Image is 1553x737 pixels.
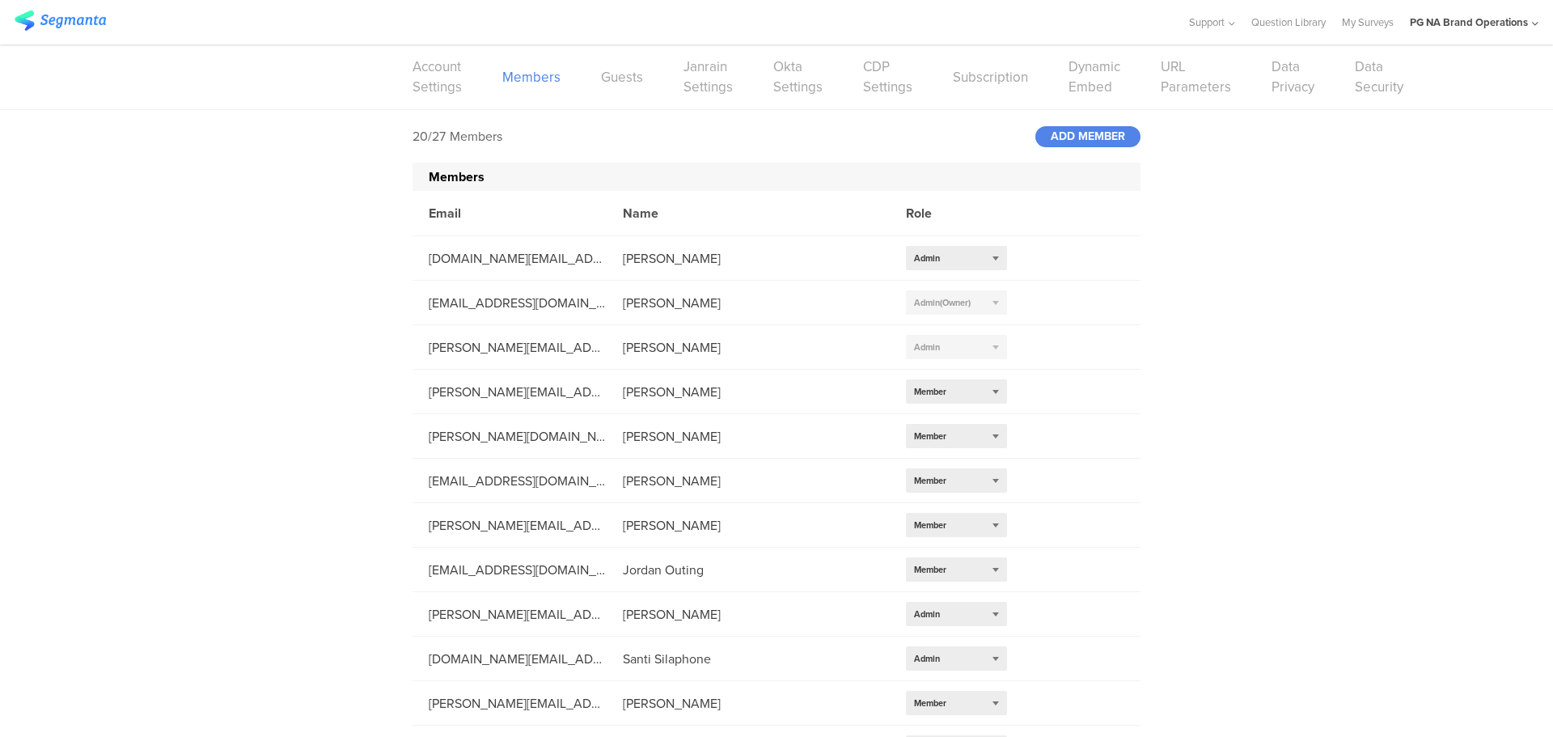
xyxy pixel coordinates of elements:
[607,561,890,579] div: Jordan Outing
[413,249,607,268] div: [DOMAIN_NAME][EMAIL_ADDRESS][DOMAIN_NAME]
[914,341,940,354] span: Admin
[607,605,890,624] div: [PERSON_NAME]
[1068,57,1120,97] a: Dynamic Embed
[15,11,106,31] img: segmanta logo
[607,204,890,222] div: Name
[914,608,940,621] span: Admin
[413,204,607,222] div: Email
[413,163,1140,191] div: Members
[914,519,946,532] span: Member
[1410,15,1528,30] div: PG NA Brand Operations
[413,605,607,624] div: [PERSON_NAME][EMAIL_ADDRESS][DOMAIN_NAME]
[683,57,733,97] a: Janrain Settings
[413,57,462,97] a: Account Settings
[413,127,502,146] div: 20/27 Members
[413,694,607,713] div: [PERSON_NAME][EMAIL_ADDRESS][DOMAIN_NAME]
[413,383,607,401] div: [PERSON_NAME][EMAIL_ADDRESS][DOMAIN_NAME]
[601,67,643,87] a: Guests
[914,385,946,398] span: Member
[607,472,890,490] div: [PERSON_NAME]
[1189,15,1225,30] span: Support
[607,294,890,312] div: [PERSON_NAME]
[953,67,1028,87] a: Subscription
[607,427,890,446] div: [PERSON_NAME]
[413,650,607,668] div: [DOMAIN_NAME][EMAIL_ADDRESS][DOMAIN_NAME]
[607,249,890,268] div: [PERSON_NAME]
[413,561,607,579] div: [EMAIL_ADDRESS][DOMAIN_NAME]
[914,474,946,487] span: Member
[607,338,890,357] div: [PERSON_NAME]
[413,338,607,357] div: [PERSON_NAME][EMAIL_ADDRESS][DOMAIN_NAME]
[1272,57,1314,97] a: Data Privacy
[863,57,912,97] a: CDP Settings
[1161,57,1231,97] a: URL Parameters
[607,694,890,713] div: [PERSON_NAME]
[773,57,823,97] a: Okta Settings
[413,472,607,490] div: [EMAIL_ADDRESS][DOMAIN_NAME]
[914,296,971,309] span: Admin
[890,204,1035,222] div: Role
[607,650,890,668] div: Santi Silaphone
[914,697,946,709] span: Member
[413,427,607,446] div: [PERSON_NAME][DOMAIN_NAME][EMAIL_ADDRESS][DOMAIN_NAME]
[413,294,607,312] div: [EMAIL_ADDRESS][DOMAIN_NAME]
[607,516,890,535] div: [PERSON_NAME]
[914,430,946,443] span: Member
[1355,57,1403,97] a: Data Security
[914,652,940,665] span: Admin
[607,383,890,401] div: [PERSON_NAME]
[413,516,607,535] div: [PERSON_NAME][EMAIL_ADDRESS][DOMAIN_NAME]
[1035,126,1140,147] div: ADD MEMBER
[914,563,946,576] span: Member
[914,252,940,265] span: Admin
[940,296,971,309] span: (Owner)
